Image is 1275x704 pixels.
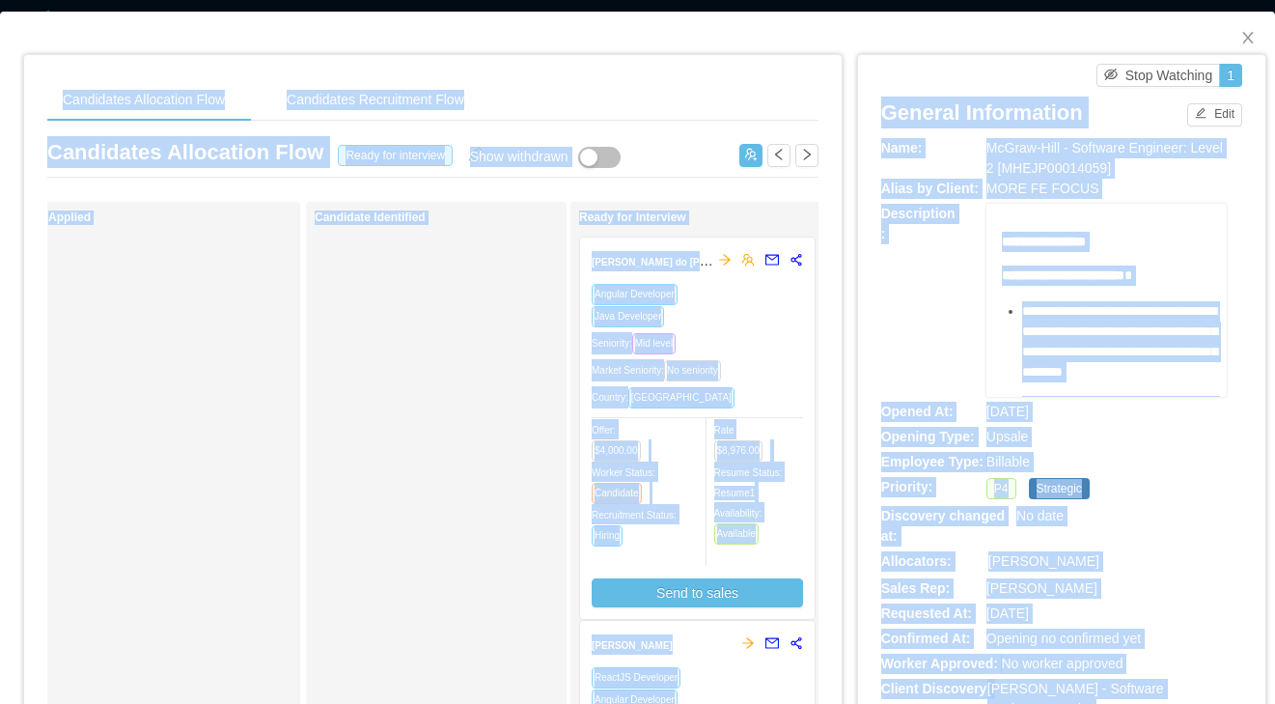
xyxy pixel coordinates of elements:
button: icon: usergroup-add [739,144,762,167]
b: Employee Type: [881,454,984,469]
b: Requested At: [881,605,972,621]
span: Available [714,523,759,545]
b: Confirmed At: [881,631,971,646]
strong: [PERSON_NAME] [592,640,673,651]
span: Strategic [1029,478,1090,499]
strong: [PERSON_NAME] do [PERSON_NAME] [592,253,771,268]
a: [PERSON_NAME] [986,580,1097,596]
div: rdw-wrapper [986,204,1228,397]
button: icon: right [795,144,818,167]
span: Offer: [592,425,649,456]
span: Candidate [592,483,642,504]
span: Opening no confirmed yet [986,631,1141,646]
span: No date [1016,508,1064,523]
h1: Ready for Interview [579,211,849,225]
div: Candidates Recruitment Flow [271,78,480,122]
span: $8,976.00 [714,440,763,462]
a: [PERSON_NAME] [988,551,1099,572]
span: Rate [714,425,771,456]
span: Worker Status: [592,467,655,498]
button: Close [1221,12,1275,66]
span: McGraw-Hill - Software Engineer: Level 2 [MHEJP00014059] [986,140,1223,176]
button: icon: editEdit [1187,103,1242,127]
button: mail [755,245,780,276]
span: $4,000.00 [592,440,641,462]
i: icon: close [1240,30,1256,45]
b: Opened At: [881,404,954,419]
article: Candidates Allocation Flow [47,136,323,168]
span: [DATE] [986,605,1029,621]
b: Alias by Client: [881,181,979,196]
b: Name: [881,140,923,155]
span: Resume Status: [714,467,783,498]
span: Availability: [714,508,766,539]
span: Billable [986,454,1030,469]
span: Upsale [986,429,1029,444]
button: Send to sales [592,578,803,607]
b: Priority: [881,479,933,494]
span: Recruitment Status: [592,510,677,541]
article: General Information [881,97,1083,128]
a: Resume1 [714,486,756,500]
span: Mid level [632,333,676,354]
button: mail [755,629,780,660]
div: rdw-editor [1002,232,1213,425]
span: Angular Developer [592,284,678,305]
b: Opening Type: [881,429,975,444]
span: Hiring [592,525,623,547]
span: Market Seniority: [592,365,729,376]
b: Allocators: [881,553,952,569]
b: Worker Approved: [881,656,998,671]
span: Ready for interview [338,145,453,166]
div: Show withdrawn [470,147,568,168]
b: Sales Rep: [881,580,951,596]
span: arrow-right [718,253,732,267]
span: P4 [986,478,1016,499]
button: icon: eye-invisibleStop Watching [1096,64,1221,87]
span: No seniority [664,360,721,381]
b: Discovery changed at: [881,508,1005,544]
span: arrow-right [741,636,755,650]
b: Description: [881,206,956,241]
span: share-alt [790,253,803,267]
span: MORE FE FOCUS [986,181,1099,196]
span: [GEOGRAPHIC_DATA] [628,387,735,408]
h1: Applied [48,211,319,225]
span: team [741,253,755,267]
button: icon: left [767,144,790,167]
button: 1 [1219,64,1242,87]
span: Seniority: [592,338,683,349]
button: icon: edit [460,142,491,161]
span: Java Developer [592,306,664,327]
h1: Candidate Identified [315,211,585,225]
span: share-alt [790,636,803,650]
span: ReactJS Developer [592,667,680,689]
b: Client Discovery: [881,681,991,696]
div: Candidates Allocation Flow [47,78,240,122]
span: Country: [592,392,742,403]
span: No worker approved [1001,656,1123,671]
span: [DATE] [986,404,1029,419]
